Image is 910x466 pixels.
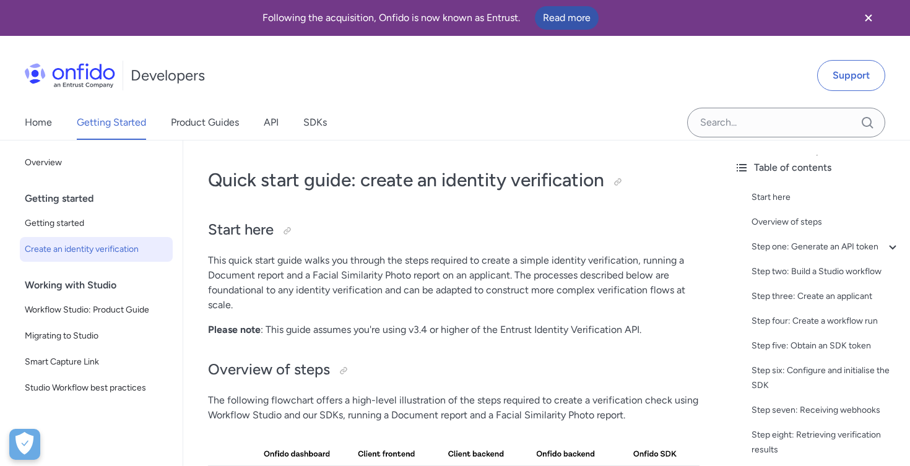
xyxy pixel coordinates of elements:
[752,339,900,353] a: Step five: Obtain an SDK token
[25,329,168,343] span: Migrating to Studio
[817,60,885,91] a: Support
[20,298,173,322] a: Workflow Studio: Product Guide
[25,355,168,369] span: Smart Capture Link
[9,429,40,460] div: Cookie Preferences
[208,393,700,423] p: The following flowchart offers a high-level illustration of the steps required to create a verifi...
[208,168,700,192] h1: Quick start guide: create an identity verification
[20,376,173,400] a: Studio Workflow best practices
[208,322,700,337] p: : This guide assumes you're using v3.4 or higher of the Entrust Identity Verification API.
[20,350,173,374] a: Smart Capture Link
[20,150,173,175] a: Overview
[846,2,891,33] button: Close banner
[208,220,700,241] h2: Start here
[25,381,168,395] span: Studio Workflow best practices
[687,108,885,137] input: Onfido search input field
[25,186,178,211] div: Getting started
[208,253,700,313] p: This quick start guide walks you through the steps required to create a simple identity verificat...
[303,105,327,140] a: SDKs
[861,11,876,25] svg: Close banner
[752,215,900,230] a: Overview of steps
[264,105,279,140] a: API
[734,160,900,175] div: Table of contents
[25,216,168,231] span: Getting started
[20,324,173,348] a: Migrating to Studio
[25,242,168,257] span: Create an identity verification
[25,273,178,298] div: Working with Studio
[20,237,173,262] a: Create an identity verification
[752,403,900,418] a: Step seven: Receiving webhooks
[752,239,900,254] a: Step one: Generate an API token
[208,324,261,335] strong: Please note
[752,289,900,304] a: Step three: Create an applicant
[131,66,205,85] h1: Developers
[25,105,52,140] a: Home
[752,264,900,279] a: Step two: Build a Studio workflow
[9,429,40,460] button: Open Preferences
[77,105,146,140] a: Getting Started
[25,303,168,317] span: Workflow Studio: Product Guide
[752,190,900,205] a: Start here
[25,63,115,88] img: Onfido Logo
[25,155,168,170] span: Overview
[535,6,599,30] a: Read more
[208,360,700,381] h2: Overview of steps
[20,211,173,236] a: Getting started
[752,428,900,457] a: Step eight: Retrieving verification results
[752,363,900,393] a: Step six: Configure and initialise the SDK
[752,314,900,329] a: Step four: Create a workflow run
[15,6,846,30] div: Following the acquisition, Onfido is now known as Entrust.
[171,105,239,140] a: Product Guides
